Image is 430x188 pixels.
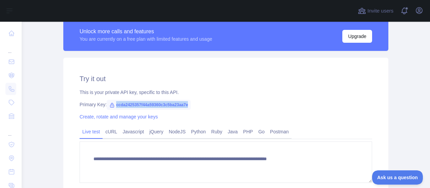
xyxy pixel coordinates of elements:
a: Go [256,126,267,137]
div: This is your private API key, specific to this API. [80,89,372,96]
a: cURL [103,126,120,137]
div: ... [5,41,16,54]
span: Invite users [367,7,393,15]
a: jQuery [147,126,166,137]
iframe: Toggle Customer Support [372,170,423,185]
button: Upgrade [342,30,372,43]
a: NodeJS [166,126,188,137]
a: Javascript [120,126,147,137]
div: Unlock more calls and features [80,27,212,36]
div: You are currently on a free plan with limited features and usage [80,36,212,42]
div: Primary Key: [80,101,372,108]
a: PHP [240,126,256,137]
a: Create, rotate and manage your keys [80,114,158,119]
a: Live test [80,126,103,137]
span: ccda2425357f44a59360c3c5ba23aa7e [107,100,191,110]
a: Python [188,126,209,137]
a: Ruby [209,126,225,137]
a: Java [225,126,241,137]
a: Postman [267,126,292,137]
div: ... [5,124,16,137]
h2: Try it out [80,74,372,83]
button: Invite users [357,5,395,16]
